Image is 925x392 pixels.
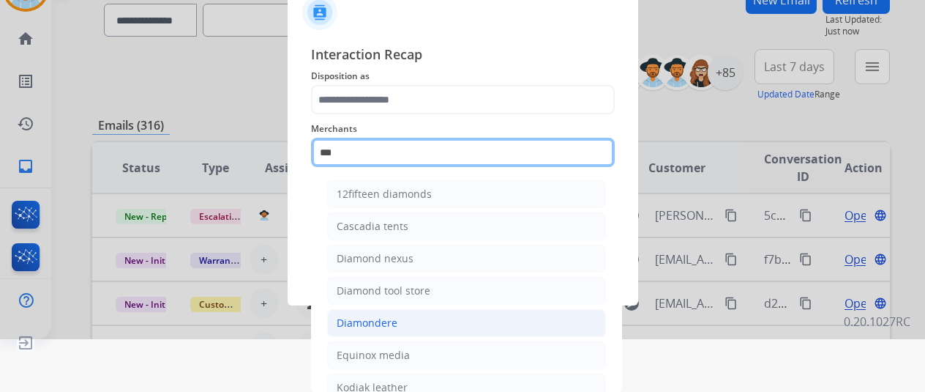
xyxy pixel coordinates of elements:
span: Disposition as [311,67,615,85]
span: Interaction Recap [311,44,615,67]
div: 12fifteen diamonds [337,187,432,201]
div: Equinox media [337,348,410,363]
div: Diamond nexus [337,251,413,266]
div: Diamond tool store [337,284,430,298]
div: Diamondere [337,316,397,330]
div: Cascadia tents [337,219,408,234]
p: 0.20.1027RC [844,313,910,330]
span: Merchants [311,120,615,138]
